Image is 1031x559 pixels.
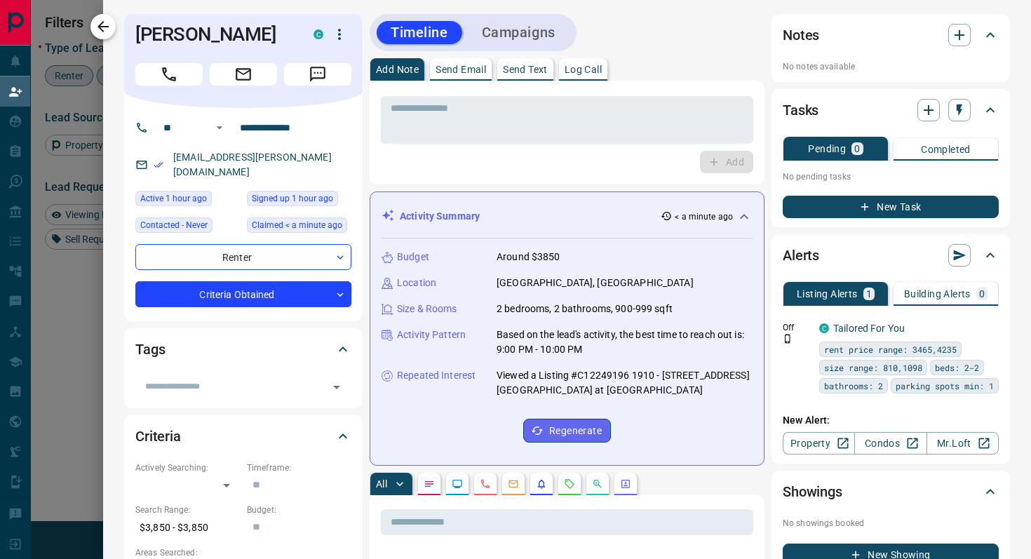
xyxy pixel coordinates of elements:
[497,276,694,290] p: [GEOGRAPHIC_DATA], [GEOGRAPHIC_DATA]
[926,432,999,454] a: Mr.Loft
[154,160,163,170] svg: Email Verified
[503,65,548,74] p: Send Text
[935,361,979,375] span: beds: 2-2
[382,203,753,229] div: Activity Summary< a minute ago
[783,475,999,509] div: Showings
[397,250,429,264] p: Budget
[135,23,292,46] h1: [PERSON_NAME]
[397,302,457,316] p: Size & Rooms
[247,504,351,516] p: Budget:
[833,323,905,334] a: Tailored For You
[536,478,547,490] svg: Listing Alerts
[921,144,971,154] p: Completed
[592,478,603,490] svg: Opportunities
[783,244,819,267] h2: Alerts
[397,368,476,383] p: Repeated Interest
[497,368,753,398] p: Viewed a Listing #C12249196 1910 - [STREET_ADDRESS][GEOGRAPHIC_DATA] at [GEOGRAPHIC_DATA]
[135,462,240,474] p: Actively Searching:
[497,328,753,357] p: Based on the lead's activity, the best time to reach out is: 9:00 PM - 10:00 PM
[211,119,228,136] button: Open
[564,478,575,490] svg: Requests
[497,302,673,316] p: 2 bedrooms, 2 bathrooms, 900-999 sqft
[140,191,207,206] span: Active 1 hour ago
[327,377,346,397] button: Open
[173,151,332,177] a: [EMAIL_ADDRESS][PERSON_NAME][DOMAIN_NAME]
[783,321,811,334] p: Off
[523,419,611,443] button: Regenerate
[135,504,240,516] p: Search Range:
[135,419,351,453] div: Criteria
[397,328,466,342] p: Activity Pattern
[854,144,860,154] p: 0
[783,93,999,127] div: Tasks
[824,342,957,356] span: rent price range: 3465,4235
[783,432,855,454] a: Property
[508,478,519,490] svg: Emails
[819,323,829,333] div: condos.ca
[424,478,435,490] svg: Notes
[783,60,999,73] p: No notes available
[135,516,240,539] p: $3,850 - $3,850
[783,517,999,530] p: No showings booked
[314,29,323,39] div: condos.ca
[247,217,351,237] div: Thu Aug 14 2025
[896,379,994,393] span: parking spots min: 1
[783,166,999,187] p: No pending tasks
[904,289,971,299] p: Building Alerts
[797,289,858,299] p: Listing Alerts
[252,218,342,232] span: Claimed < a minute ago
[783,24,819,46] h2: Notes
[565,65,602,74] p: Log Call
[252,191,333,206] span: Signed up 1 hour ago
[783,18,999,52] div: Notes
[783,413,999,428] p: New Alert:
[135,425,181,447] h2: Criteria
[397,276,436,290] p: Location
[808,144,846,154] p: Pending
[854,432,926,454] a: Condos
[436,65,486,74] p: Send Email
[376,65,419,74] p: Add Note
[452,478,463,490] svg: Lead Browsing Activity
[376,479,387,489] p: All
[247,462,351,474] p: Timeframe:
[135,281,351,307] div: Criteria Obtained
[400,209,480,224] p: Activity Summary
[783,196,999,218] button: New Task
[866,289,872,299] p: 1
[284,63,351,86] span: Message
[377,21,462,44] button: Timeline
[247,191,351,210] div: Wed Aug 13 2025
[783,238,999,272] div: Alerts
[675,210,733,223] p: < a minute ago
[135,191,240,210] div: Wed Aug 13 2025
[135,546,351,559] p: Areas Searched:
[979,289,985,299] p: 0
[824,379,883,393] span: bathrooms: 2
[135,332,351,366] div: Tags
[468,21,570,44] button: Campaigns
[783,480,842,503] h2: Showings
[783,334,793,344] svg: Push Notification Only
[135,63,203,86] span: Call
[480,478,491,490] svg: Calls
[824,361,922,375] span: size range: 810,1098
[620,478,631,490] svg: Agent Actions
[140,218,208,232] span: Contacted - Never
[783,99,818,121] h2: Tasks
[135,244,351,270] div: Renter
[210,63,277,86] span: Email
[497,250,560,264] p: Around $3850
[135,338,165,361] h2: Tags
